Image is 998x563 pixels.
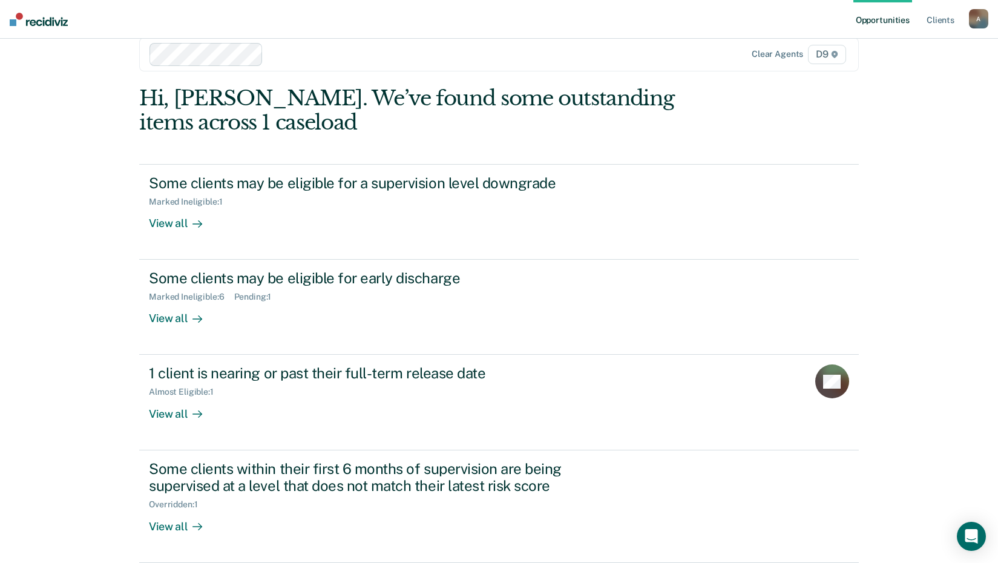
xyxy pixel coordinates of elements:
[149,364,574,382] div: 1 client is nearing or past their full-term release date
[139,260,859,355] a: Some clients may be eligible for early dischargeMarked Ineligible:6Pending:1View all
[139,355,859,450] a: 1 client is nearing or past their full-term release dateAlmost Eligible:1View all
[149,302,217,326] div: View all
[149,510,217,533] div: View all
[139,86,715,136] div: Hi, [PERSON_NAME]. We’ve found some outstanding items across 1 caseload
[149,269,574,287] div: Some clients may be eligible for early discharge
[149,207,217,231] div: View all
[149,387,223,397] div: Almost Eligible : 1
[149,499,207,510] div: Overridden : 1
[149,460,574,495] div: Some clients within their first 6 months of supervision are being supervised at a level that does...
[808,45,846,64] span: D9
[149,397,217,421] div: View all
[752,49,803,59] div: Clear agents
[969,9,988,28] button: A
[10,13,68,26] img: Recidiviz
[234,292,281,302] div: Pending : 1
[149,174,574,192] div: Some clients may be eligible for a supervision level downgrade
[149,197,232,207] div: Marked Ineligible : 1
[149,292,234,302] div: Marked Ineligible : 6
[139,164,859,260] a: Some clients may be eligible for a supervision level downgradeMarked Ineligible:1View all
[957,522,986,551] div: Open Intercom Messenger
[139,450,859,563] a: Some clients within their first 6 months of supervision are being supervised at a level that does...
